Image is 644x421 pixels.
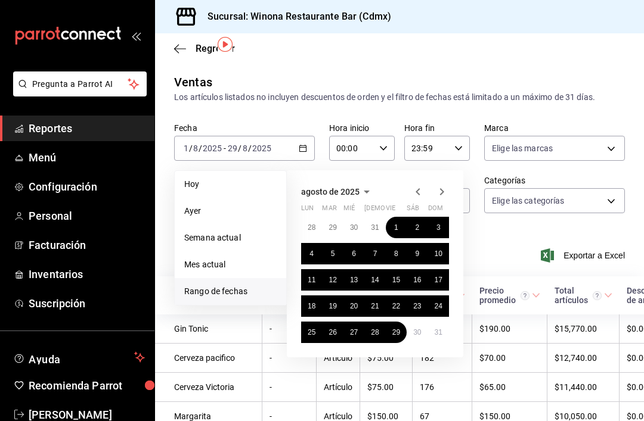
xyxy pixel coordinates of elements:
button: 11 de agosto de 2025 [301,269,322,291]
abbr: 23 de agosto de 2025 [413,302,421,310]
abbr: domingo [428,204,443,217]
button: 20 de agosto de 2025 [343,295,364,317]
span: Total artículos [555,286,612,305]
abbr: 13 de agosto de 2025 [350,276,358,284]
span: Facturación [29,237,145,253]
span: Precio promedio [479,286,540,305]
span: / [238,144,241,153]
button: agosto de 2025 [301,185,374,199]
td: - [262,373,317,402]
td: $15,770.00 [547,314,620,344]
abbr: 14 de agosto de 2025 [371,276,379,284]
button: 12 de agosto de 2025 [322,269,343,291]
button: 10 de agosto de 2025 [428,243,449,264]
abbr: 3 de agosto de 2025 [436,223,441,232]
abbr: jueves [364,204,435,217]
abbr: 5 de agosto de 2025 [331,250,335,258]
button: 8 de agosto de 2025 [386,243,407,264]
td: Artículo [317,373,360,402]
span: Elige las categorías [492,195,565,207]
td: 176 [413,373,472,402]
abbr: 1 de agosto de 2025 [394,223,398,232]
label: Hora inicio [329,124,395,132]
button: 22 de agosto de 2025 [386,295,407,317]
abbr: miércoles [343,204,355,217]
td: $11,440.00 [547,373,620,402]
button: Pregunta a Parrot AI [13,71,147,96]
button: 1 de agosto de 2025 [386,217,407,238]
button: Tooltip marker [218,37,233,52]
button: 24 de agosto de 2025 [428,295,449,317]
abbr: 16 de agosto de 2025 [413,276,421,284]
button: open_drawer_menu [131,31,141,40]
span: - [224,144,226,153]
button: 31 de julio de 2025 [364,217,385,238]
td: Artículo [317,344,360,373]
button: 6 de agosto de 2025 [343,243,364,264]
button: 16 de agosto de 2025 [407,269,428,291]
span: Elige las marcas [492,142,553,154]
span: Suscripción [29,295,145,311]
input: -- [227,144,238,153]
span: Configuración [29,179,145,195]
button: Exportar a Excel [543,248,625,263]
span: Rango de fechas [184,285,277,298]
abbr: 19 de agosto de 2025 [329,302,336,310]
td: Cerveza Victoria [155,373,262,402]
svg: Precio promedio = Total artículos / cantidad [521,291,530,300]
abbr: lunes [301,204,314,217]
button: 25 de agosto de 2025 [301,322,322,343]
span: agosto de 2025 [301,187,360,197]
abbr: 8 de agosto de 2025 [394,250,398,258]
td: $12,740.00 [547,344,620,373]
div: Ventas [174,73,212,91]
abbr: 15 de agosto de 2025 [392,276,400,284]
abbr: 27 de agosto de 2025 [350,328,358,336]
abbr: 31 de agosto de 2025 [435,328,442,336]
td: $75.00 [360,373,413,402]
abbr: 26 de agosto de 2025 [329,328,336,336]
span: Hoy [184,178,277,191]
button: 15 de agosto de 2025 [386,269,407,291]
span: Menú [29,149,145,166]
button: 13 de agosto de 2025 [343,269,364,291]
td: - [262,314,317,344]
button: 30 de julio de 2025 [343,217,364,238]
td: $190.00 [472,314,547,344]
input: -- [183,144,189,153]
td: $70.00 [472,344,547,373]
h3: Sucursal: Winona Restaurante Bar (Cdmx) [198,10,391,24]
abbr: sábado [407,204,419,217]
button: 2 de agosto de 2025 [407,217,428,238]
td: Gin Tonic [155,314,262,344]
button: 23 de agosto de 2025 [407,295,428,317]
span: Inventarios [29,266,145,282]
button: 7 de agosto de 2025 [364,243,385,264]
span: Semana actual [184,232,277,244]
abbr: 30 de agosto de 2025 [413,328,421,336]
input: ---- [202,144,222,153]
label: Categorías [484,176,625,185]
label: Hora fin [404,124,470,132]
label: Fecha [174,124,315,132]
abbr: 17 de agosto de 2025 [435,276,442,284]
button: 30 de agosto de 2025 [407,322,428,343]
input: ---- [252,144,272,153]
abbr: 24 de agosto de 2025 [435,302,442,310]
button: 9 de agosto de 2025 [407,243,428,264]
input: -- [193,144,199,153]
abbr: 7 de agosto de 2025 [373,250,377,258]
label: Marca [484,124,625,132]
td: $65.00 [472,373,547,402]
button: 29 de julio de 2025 [322,217,343,238]
abbr: 22 de agosto de 2025 [392,302,400,310]
span: Mes actual [184,258,277,271]
button: 19 de agosto de 2025 [322,295,343,317]
abbr: 31 de julio de 2025 [371,223,379,232]
abbr: 10 de agosto de 2025 [435,250,442,258]
button: 29 de agosto de 2025 [386,322,407,343]
td: 182 [413,344,472,373]
abbr: 30 de julio de 2025 [350,223,358,232]
span: Recomienda Parrot [29,378,145,394]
